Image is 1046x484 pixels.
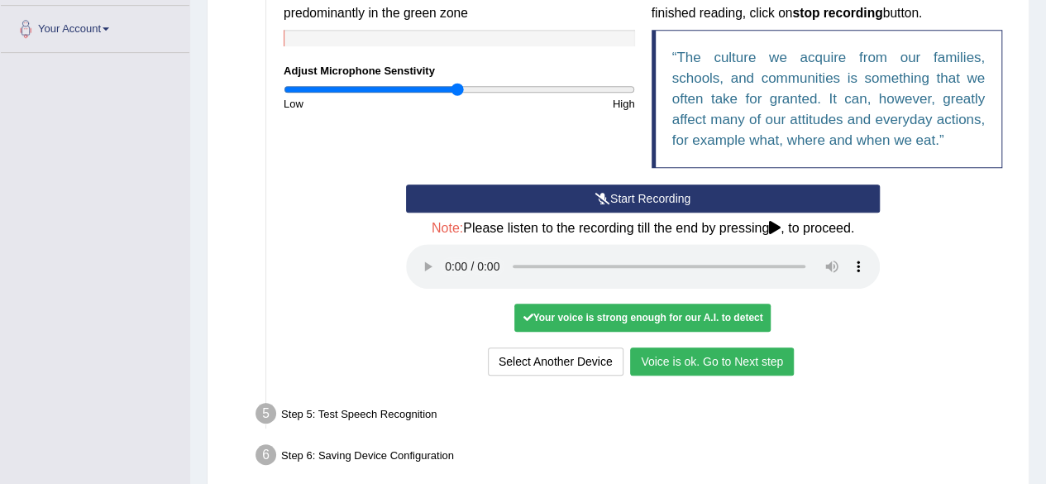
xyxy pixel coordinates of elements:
button: Select Another Device [488,347,623,376]
b: stop recording [792,6,882,20]
div: High [459,96,642,112]
label: Adjust Microphone Senstivity [284,63,435,79]
button: Start Recording [406,184,880,213]
span: Note: [432,221,463,235]
div: Your voice is strong enough for our A.I. to detect [514,304,771,332]
a: Your Account [1,6,189,47]
div: Step 6: Saving Device Configuration [248,439,1021,476]
button: Voice is ok. Go to Next step [630,347,794,376]
h4: Please listen to the recording till the end by pressing , to proceed. [406,221,880,236]
div: Low [275,96,459,112]
div: Step 5: Test Speech Recognition [248,398,1021,434]
q: The culture we acquire from our families, schools, and communities is something that we often tak... [672,50,986,148]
